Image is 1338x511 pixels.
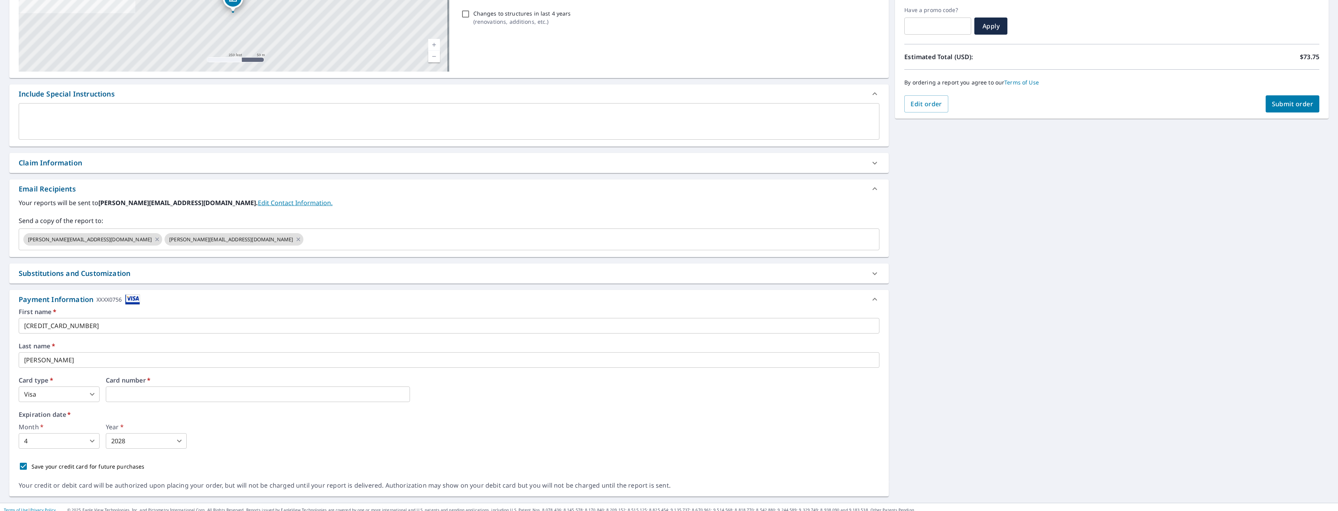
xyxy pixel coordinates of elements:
div: Substitutions and Customization [9,263,889,283]
p: Estimated Total (USD): [904,52,1112,61]
span: Apply [981,22,1001,30]
button: Apply [974,18,1007,35]
a: Current Level 17, Zoom In [428,39,440,51]
div: Email Recipients [9,179,889,198]
span: Edit order [911,100,942,108]
a: Terms of Use [1004,79,1039,86]
a: EditContactInfo [258,198,333,207]
iframe: secure payment field [106,386,410,402]
div: 4 [19,433,100,449]
p: By ordering a report you agree to our [904,79,1319,86]
p: ( renovations, additions, etc. ) [473,18,571,26]
label: First name [19,309,879,315]
div: Payment InformationXXXX0756cardImage [9,290,889,309]
span: [PERSON_NAME][EMAIL_ADDRESS][DOMAIN_NAME] [165,236,298,243]
div: Your credit or debit card will be authorized upon placing your order, but will not be charged unt... [19,481,879,490]
div: Include Special Instructions [19,89,115,99]
div: Payment Information [19,294,140,305]
button: Edit order [904,95,948,112]
div: Substitutions and Customization [19,268,130,279]
div: Email Recipients [19,184,76,194]
p: Changes to structures in last 4 years [473,9,571,18]
label: Card type [19,377,100,383]
div: Include Special Instructions [9,84,889,103]
button: Submit order [1266,95,1320,112]
span: [PERSON_NAME][EMAIL_ADDRESS][DOMAIN_NAME] [23,236,156,243]
label: Month [19,424,100,430]
b: [PERSON_NAME][EMAIL_ADDRESS][DOMAIN_NAME]. [98,198,258,207]
label: Expiration date [19,411,879,418]
span: Submit order [1272,100,1313,108]
label: Have a promo code? [904,7,971,14]
label: Your reports will be sent to [19,198,879,207]
a: Current Level 17, Zoom Out [428,51,440,62]
div: [PERSON_NAME][EMAIL_ADDRESS][DOMAIN_NAME] [23,233,162,246]
div: Claim Information [9,153,889,173]
label: Send a copy of the report to: [19,216,879,225]
p: $73.75 [1300,52,1319,61]
label: Last name [19,343,879,349]
div: [PERSON_NAME][EMAIL_ADDRESS][DOMAIN_NAME] [165,233,303,246]
div: 2028 [106,433,187,449]
label: Year [106,424,187,430]
div: XXXX0756 [96,294,122,305]
div: Claim Information [19,158,82,168]
div: Visa [19,386,100,402]
img: cardImage [125,294,140,305]
p: Save your credit card for future purchases [32,462,145,471]
label: Card number [106,377,879,383]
